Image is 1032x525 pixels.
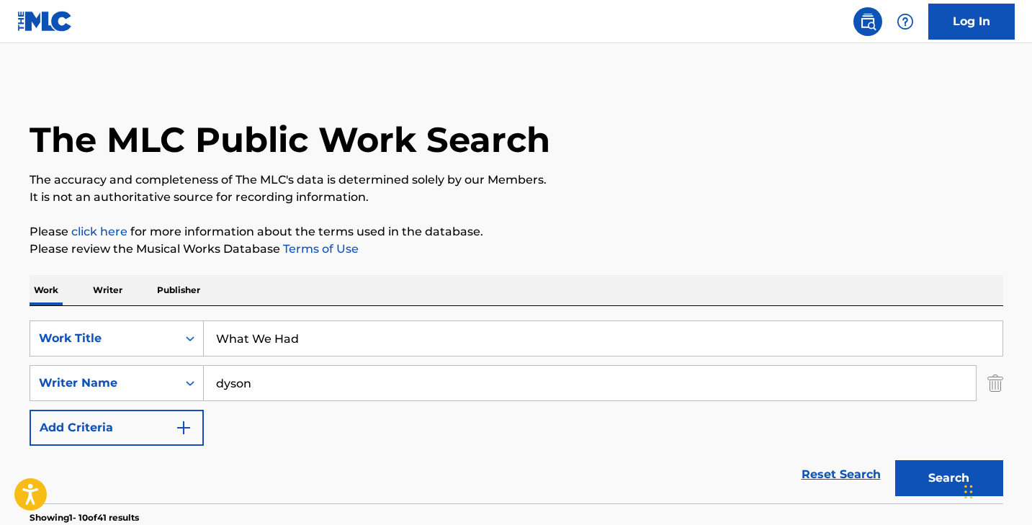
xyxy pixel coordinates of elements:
p: Work [30,275,63,305]
p: The accuracy and completeness of The MLC's data is determined solely by our Members. [30,171,1003,189]
a: Public Search [853,7,882,36]
img: 9d2ae6d4665cec9f34b9.svg [175,419,192,436]
p: Writer [89,275,127,305]
img: MLC Logo [17,11,73,32]
div: Writer Name [39,374,169,392]
p: It is not an authoritative source for recording information. [30,189,1003,206]
form: Search Form [30,320,1003,503]
div: Drag [964,470,973,513]
a: Reset Search [794,459,888,490]
div: Work Title [39,330,169,347]
p: Please for more information about the terms used in the database. [30,223,1003,241]
a: click here [71,225,127,238]
a: Terms of Use [280,242,359,256]
h1: The MLC Public Work Search [30,118,550,161]
button: Search [895,460,1003,496]
div: Help [891,7,920,36]
button: Add Criteria [30,410,204,446]
a: Log In [928,4,1015,40]
img: search [859,13,876,30]
p: Publisher [153,275,205,305]
iframe: Chat Widget [960,456,1032,525]
img: Delete Criterion [987,365,1003,401]
img: help [897,13,914,30]
p: Please review the Musical Works Database [30,241,1003,258]
p: Showing 1 - 10 of 41 results [30,511,139,524]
